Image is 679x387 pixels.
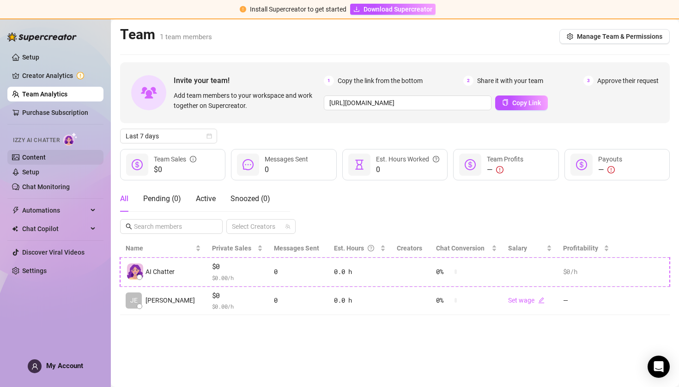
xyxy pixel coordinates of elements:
span: setting [567,33,573,40]
a: Purchase Subscription [22,109,88,116]
div: 0 [274,267,323,277]
div: 0.0 h [334,295,386,305]
td: — [558,286,615,316]
span: Copy the link from the bottom [338,76,423,86]
span: 3 [583,76,594,86]
span: 1 team members [160,33,212,41]
span: copy [502,99,509,106]
a: Setup [22,168,39,176]
h2: Team [120,26,212,43]
div: 0.0 h [334,267,386,277]
span: Approve their request [597,76,659,86]
span: Automations [22,203,88,218]
a: Content [22,154,46,161]
div: — [487,164,523,175]
span: Team Profits [487,155,523,163]
a: Discover Viral Videos [22,249,85,256]
span: Snoozed ( 0 ) [230,194,270,203]
span: Invite your team! [174,75,324,86]
span: Private Sales [212,244,251,252]
div: Est. Hours [334,243,378,253]
span: Salary [508,244,527,252]
div: Pending ( 0 ) [143,193,181,204]
span: AI Chatter [145,267,175,277]
img: Chat Copilot [12,226,18,232]
span: 0 [376,164,439,175]
div: Est. Hours Worked [376,154,439,164]
a: Setup [22,54,39,61]
span: $0 [154,164,196,175]
span: Download Supercreator [364,4,432,14]
span: hourglass [354,159,365,170]
span: dollar-circle [576,159,587,170]
span: Active [196,194,216,203]
span: Chat Conversion [436,244,485,252]
div: Team Sales [154,154,196,164]
span: JE [130,295,138,305]
button: Manage Team & Permissions [559,29,670,44]
span: Messages Sent [274,244,319,252]
img: izzy-ai-chatter-avatar-DDCN_rTZ.svg [127,263,143,280]
span: Share it with your team [477,76,543,86]
input: Search members [134,221,210,232]
span: Profitability [563,244,598,252]
span: question-circle [368,243,374,253]
span: [PERSON_NAME] [145,295,195,305]
span: 2 [463,76,473,86]
a: Creator Analytics exclamation-circle [22,68,96,83]
span: Copy Link [512,99,541,107]
img: logo-BBDzfeDw.svg [7,32,77,42]
a: Download Supercreator [350,4,436,15]
div: $0 /h [563,267,609,277]
span: edit [538,297,545,304]
div: All [120,193,128,204]
span: download [353,6,360,12]
span: My Account [46,362,83,370]
span: question-circle [433,154,439,164]
span: Add team members to your workspace and work together on Supercreator. [174,90,320,111]
span: Manage Team & Permissions [577,33,662,40]
span: dollar-circle [465,159,476,170]
span: $0 [212,261,263,272]
span: calendar [206,133,212,139]
span: $ 0.00 /h [212,273,263,282]
span: Izzy AI Chatter [13,136,60,145]
a: Set wageedit [508,297,545,304]
span: thunderbolt [12,207,19,214]
span: Messages Sent [265,155,308,163]
th: Creators [391,239,430,257]
div: — [598,164,622,175]
span: $ 0.00 /h [212,302,263,311]
img: AI Chatter [63,132,78,146]
span: info-circle [190,154,196,164]
span: Install Supercreator to get started [250,6,346,13]
span: dollar-circle [132,159,143,170]
span: Chat Copilot [22,221,88,236]
span: Name [126,243,194,253]
span: $0 [212,290,263,301]
div: Open Intercom Messenger [648,356,670,378]
span: 0 % [436,295,451,305]
span: Payouts [598,155,622,163]
span: message [242,159,254,170]
span: search [126,223,132,230]
span: exclamation-circle [496,166,503,173]
span: Last 7 days [126,129,212,143]
span: exclamation-circle [240,6,246,12]
span: team [285,224,291,229]
a: Settings [22,267,47,274]
div: 0 [274,295,323,305]
span: 1 [324,76,334,86]
span: 0 % [436,267,451,277]
span: user [31,363,38,370]
a: Chat Monitoring [22,183,70,191]
span: 0 [265,164,308,175]
button: Copy Link [495,95,548,110]
th: Name [120,239,206,257]
a: Team Analytics [22,90,67,98]
span: exclamation-circle [607,166,615,173]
